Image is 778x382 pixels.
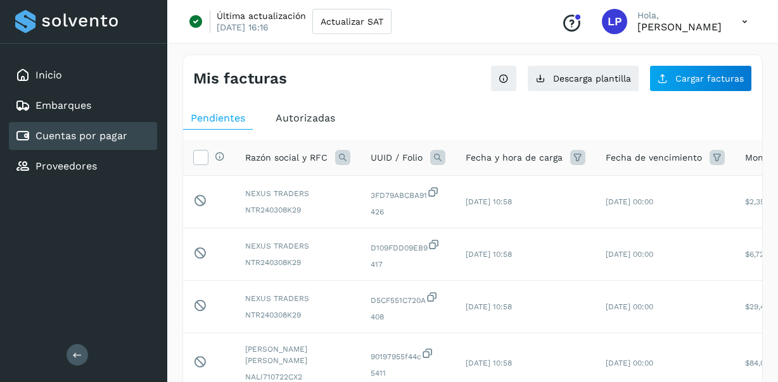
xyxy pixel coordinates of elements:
[371,367,445,379] span: 5411
[466,250,512,259] span: [DATE] 10:58
[637,10,722,21] p: Hola,
[371,206,445,218] span: 426
[606,197,653,206] span: [DATE] 00:00
[466,151,563,164] span: Fecha y hora de carga
[466,359,512,367] span: [DATE] 10:58
[245,151,328,164] span: Razón social y RFC
[312,9,392,34] button: Actualizar SAT
[245,309,350,321] span: NTR240308K29
[35,160,97,172] a: Proveedores
[606,151,702,164] span: Fecha de vencimiento
[193,70,287,88] h4: Mis facturas
[9,92,157,120] div: Embarques
[675,74,744,83] span: Cargar facturas
[217,10,306,22] p: Última actualización
[245,188,350,199] span: NEXUS TRADERS
[276,112,335,124] span: Autorizadas
[245,257,350,268] span: NTR240308K29
[9,122,157,150] div: Cuentas por pagar
[245,343,350,366] span: [PERSON_NAME] [PERSON_NAME]
[371,259,445,270] span: 417
[371,186,445,201] span: 3FD79ABCBA91
[606,302,653,311] span: [DATE] 00:00
[191,112,245,124] span: Pendientes
[371,238,445,254] span: D109FDD09EB9
[321,17,383,26] span: Actualizar SAT
[9,152,157,180] div: Proveedores
[466,197,512,206] span: [DATE] 10:58
[553,74,631,83] span: Descarga plantilla
[637,21,722,33] p: Luz Pérez
[9,61,157,89] div: Inicio
[466,302,512,311] span: [DATE] 10:58
[35,69,62,81] a: Inicio
[245,293,350,304] span: NEXUS TRADERS
[371,311,445,323] span: 408
[35,99,91,111] a: Embarques
[245,204,350,216] span: NTR240308K29
[371,347,445,362] span: 90197955f44c
[606,250,653,259] span: [DATE] 00:00
[371,291,445,306] span: D5CF551C720A
[217,22,269,33] p: [DATE] 16:16
[245,240,350,252] span: NEXUS TRADERS
[527,65,639,92] button: Descarga plantilla
[649,65,752,92] button: Cargar facturas
[606,359,653,367] span: [DATE] 00:00
[371,151,423,164] span: UUID / Folio
[35,130,127,142] a: Cuentas por pagar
